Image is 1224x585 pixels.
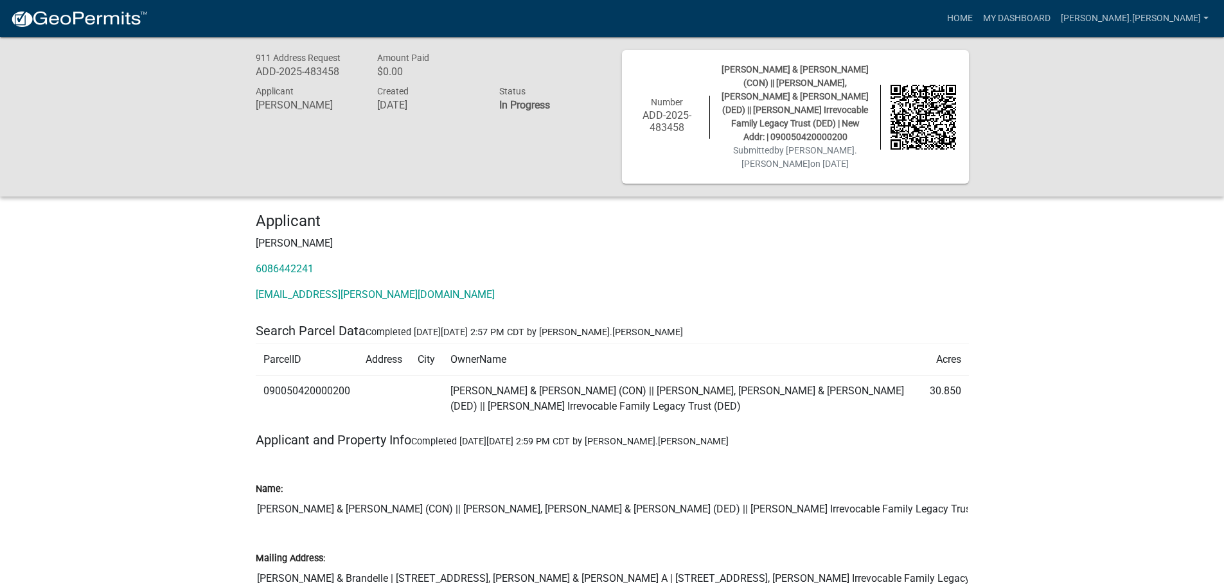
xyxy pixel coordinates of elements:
img: QR code [891,85,956,150]
h6: $0.00 [377,65,480,78]
a: Home [942,6,978,31]
td: OwnerName [443,344,922,376]
td: 090050420000200 [256,376,358,423]
h6: ADD-2025-483458 [256,65,359,78]
a: [EMAIL_ADDRESS][PERSON_NAME][DOMAIN_NAME] [256,288,495,301]
td: Address [358,344,410,376]
td: City [410,344,443,376]
span: Amount Paid [377,53,429,63]
a: 6086442241 [256,263,314,275]
span: Status [499,86,526,96]
a: [PERSON_NAME].[PERSON_NAME] [1056,6,1214,31]
label: Mailing Address: [256,554,325,563]
h5: Search Parcel Data [256,323,969,338]
span: 911 Address Request [256,53,341,63]
span: Applicant [256,86,294,96]
h6: ADD-2025-483458 [635,109,700,134]
span: Submitted on [DATE] [733,145,857,169]
span: [PERSON_NAME] & [PERSON_NAME] (CON) || [PERSON_NAME], [PERSON_NAME] & [PERSON_NAME] (DED) || [PER... [722,64,869,142]
a: My Dashboard [978,6,1056,31]
td: 30.850 [922,376,969,423]
td: [PERSON_NAME] & [PERSON_NAME] (CON) || [PERSON_NAME], [PERSON_NAME] & [PERSON_NAME] (DED) || [PER... [443,376,922,423]
p: [PERSON_NAME] [256,236,969,251]
span: Number [651,97,683,107]
span: Completed [DATE][DATE] 2:57 PM CDT by [PERSON_NAME].[PERSON_NAME] [366,327,683,338]
span: by [PERSON_NAME].[PERSON_NAME] [741,145,857,169]
span: Completed [DATE][DATE] 2:59 PM CDT by [PERSON_NAME].[PERSON_NAME] [411,436,729,447]
td: Acres [922,344,969,376]
strong: In Progress [499,99,550,111]
h5: Applicant and Property Info [256,432,969,448]
td: ParcelID [256,344,358,376]
label: Name: [256,485,283,494]
h6: [DATE] [377,99,480,111]
h6: [PERSON_NAME] [256,99,359,111]
span: Created [377,86,409,96]
h4: Applicant [256,212,969,231]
